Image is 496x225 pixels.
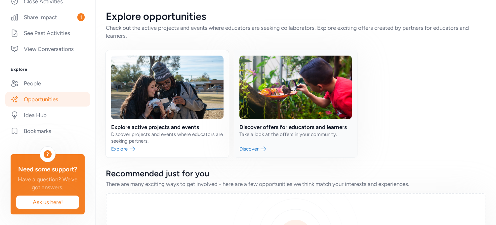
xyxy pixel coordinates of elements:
div: Need some support? [16,165,79,174]
div: Have a question? We've got answers. [16,175,79,191]
a: Bookmarks [5,124,90,138]
span: 1 [77,13,85,21]
div: ? [44,150,52,158]
span: Ask us here! [21,198,74,206]
h3: Explore [11,67,85,72]
a: Opportunities [5,92,90,107]
div: There are many exciting ways to get involved - here are a few opportunities we think match your i... [106,180,485,188]
div: Check out the active projects and events where educators are seeking collaborators. Explore excit... [106,24,485,40]
a: People [5,76,90,91]
button: Ask us here! [16,195,79,209]
a: See Past Activities [5,26,90,40]
a: View Conversations [5,42,90,56]
a: Idea Hub [5,108,90,122]
a: Share Impact1 [5,10,90,24]
div: Recommended just for you [106,168,485,179]
div: Explore opportunities [106,11,485,22]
